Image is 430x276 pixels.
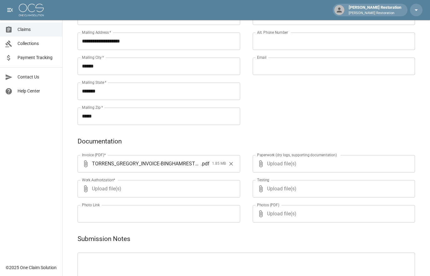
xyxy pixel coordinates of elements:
[92,180,223,198] span: Upload file(s)
[18,26,57,33] span: Claims
[257,152,337,158] label: Paperwork (dry logs, supporting documentation)
[82,105,103,110] label: Mailing Zip
[201,160,210,167] span: . pdf
[212,161,226,167] span: 1.85 MB
[82,202,100,208] label: Photo Link
[82,80,106,85] label: Mailing State
[257,55,266,60] label: Email
[18,40,57,47] span: Collections
[82,55,104,60] label: Mailing City
[257,202,279,208] label: Photos (PDF)
[6,264,57,271] div: © 2025 One Claim Solution
[19,4,44,16] img: ocs-logo-white-transparent.png
[18,74,57,80] span: Contact Us
[18,54,57,61] span: Payment Tracking
[267,180,398,198] span: Upload file(s)
[257,177,269,183] label: Testing
[267,205,398,223] span: Upload file(s)
[226,159,236,168] button: Clear
[4,4,16,16] button: open drawer
[82,152,106,158] label: Invoice (PDF)*
[82,30,111,35] label: Mailing Address
[346,4,404,16] div: [PERSON_NAME] Restoration
[82,177,115,183] label: Work Authorization*
[257,30,288,35] label: Alt. Phone Number
[267,155,398,173] span: Upload file(s)
[349,11,401,16] p: [PERSON_NAME] Restoration
[18,88,57,94] span: Help Center
[92,160,201,167] span: TORRENS_GREGORY_INVOICE-BINGHAMRESTORATION-TUC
